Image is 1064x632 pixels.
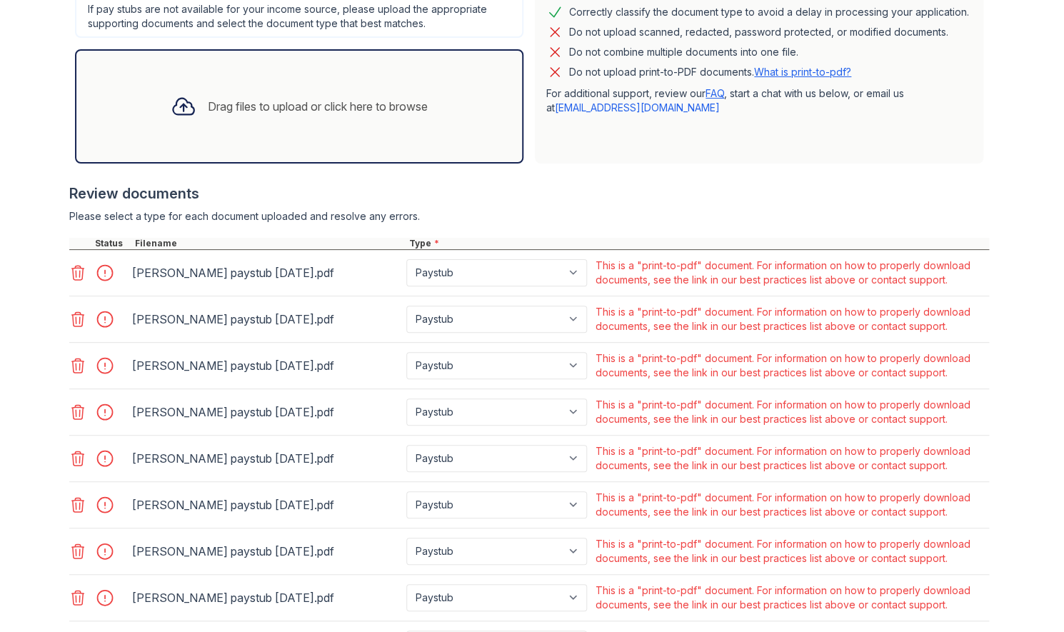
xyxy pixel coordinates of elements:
p: Do not upload print-to-PDF documents. [569,65,851,79]
div: This is a "print-to-pdf" document. For information on how to properly download documents, see the... [596,398,986,426]
p: For additional support, review our , start a chat with us below, or email us at [546,86,972,115]
div: This is a "print-to-pdf" document. For information on how to properly download documents, see the... [596,259,986,287]
div: Filename [132,238,406,249]
div: Status [92,238,132,249]
div: This is a "print-to-pdf" document. For information on how to properly download documents, see the... [596,444,986,473]
div: [PERSON_NAME] paystub [DATE].pdf [132,447,401,470]
div: [PERSON_NAME] paystub [DATE].pdf [132,308,401,331]
div: Type [406,238,989,249]
div: [PERSON_NAME] paystub [DATE].pdf [132,401,401,423]
div: This is a "print-to-pdf" document. For information on how to properly download documents, see the... [596,583,986,612]
div: Correctly classify the document type to avoid a delay in processing your application. [569,4,969,21]
a: [EMAIL_ADDRESS][DOMAIN_NAME] [555,101,720,114]
div: [PERSON_NAME] paystub [DATE].pdf [132,261,401,284]
div: Do not combine multiple documents into one file. [569,44,798,61]
div: Drag files to upload or click here to browse [208,98,428,115]
div: This is a "print-to-pdf" document. For information on how to properly download documents, see the... [596,491,986,519]
div: This is a "print-to-pdf" document. For information on how to properly download documents, see the... [596,305,986,333]
div: This is a "print-to-pdf" document. For information on how to properly download documents, see the... [596,351,986,380]
div: [PERSON_NAME] paystub [DATE].pdf [132,540,401,563]
div: Do not upload scanned, redacted, password protected, or modified documents. [569,24,948,41]
div: [PERSON_NAME] paystub [DATE].pdf [132,586,401,609]
div: [PERSON_NAME] paystub [DATE].pdf [132,493,401,516]
a: What is print-to-pdf? [754,66,851,78]
div: Please select a type for each document uploaded and resolve any errors. [69,209,989,224]
div: [PERSON_NAME] paystub [DATE].pdf [132,354,401,377]
div: Review documents [69,184,989,204]
a: FAQ [706,87,724,99]
div: This is a "print-to-pdf" document. For information on how to properly download documents, see the... [596,537,986,566]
